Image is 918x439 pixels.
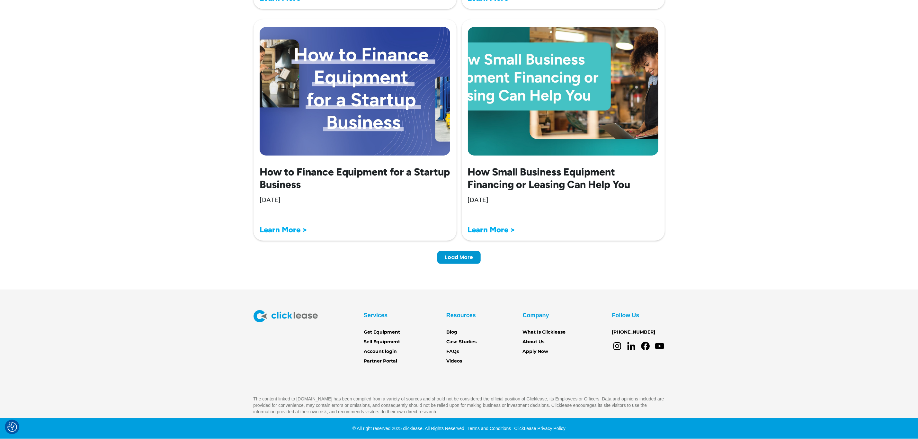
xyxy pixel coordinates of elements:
[446,358,462,365] a: Videos
[468,196,489,204] div: [DATE]
[523,348,548,355] a: Apply Now
[523,329,566,336] a: What Is Clicklease
[466,426,511,431] a: Terms and Conditions
[523,338,545,345] a: About Us
[364,329,400,336] a: Get Equipment
[260,196,281,204] div: [DATE]
[364,338,400,345] a: Sell Equipment
[254,396,665,415] p: The content linked to [DOMAIN_NAME] has been compiled from a variety of sources and should not be...
[7,422,17,432] button: Consent Preferences
[468,225,515,234] a: Learn More >
[446,338,477,345] a: Case Studies
[612,310,639,320] div: Follow Us
[523,310,549,320] div: Company
[468,166,659,191] h2: How Small Business Equipment Financing or Leasing Can Help You
[437,251,481,264] a: Next Page
[254,310,318,322] img: Clicklease logo
[446,310,476,320] div: Resources
[445,254,473,261] div: Load More
[364,310,388,320] div: Services
[260,166,450,191] h2: How to Finance Equipment for a Startup Business
[7,422,17,432] img: Revisit consent button
[446,329,457,336] a: Blog
[446,348,459,355] a: FAQs
[512,426,566,431] a: ClickLease Privacy Policy
[352,425,464,432] div: © All right reserved 2025 clicklease. All Rights Reserved
[364,358,397,365] a: Partner Portal
[612,329,655,336] a: [PHONE_NUMBER]
[364,348,397,355] a: Account login
[260,225,307,234] a: Learn More >
[254,241,665,264] div: List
